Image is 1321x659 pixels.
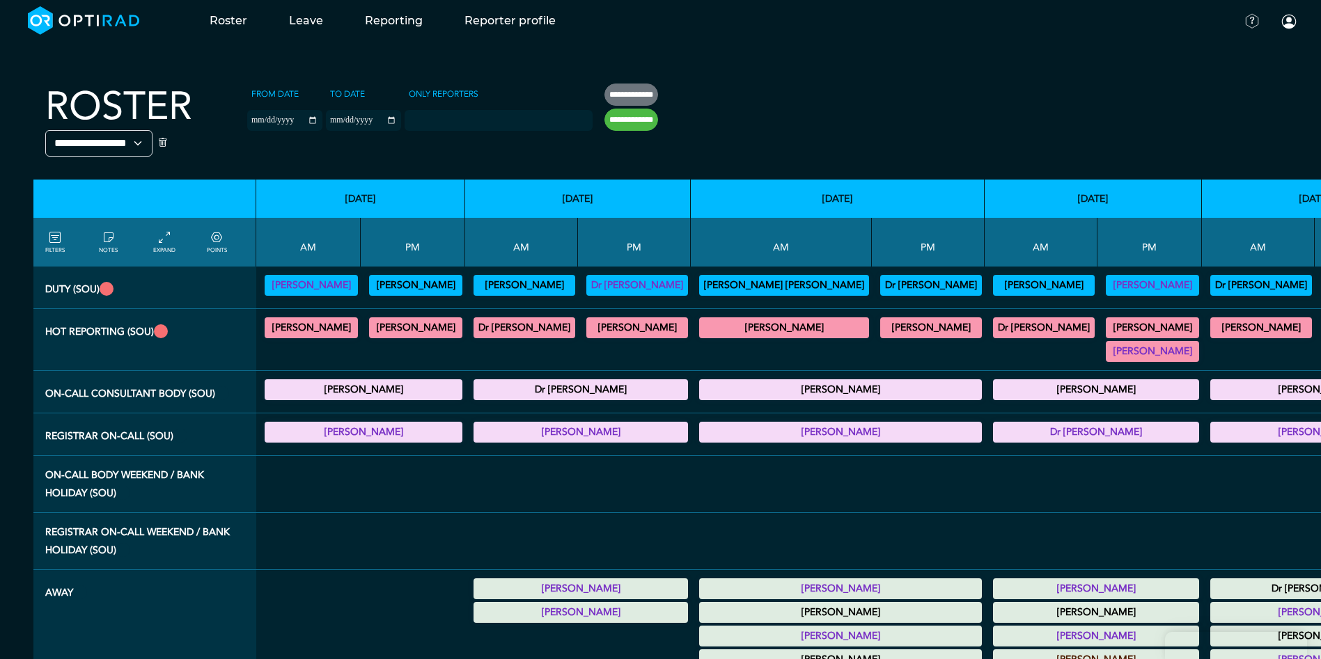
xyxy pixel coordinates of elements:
div: MRI Trauma & Urgent/CT Trauma & Urgent 13:00 - 17:30 [369,317,462,338]
div: CT Trauma & Urgent/MRI Trauma & Urgent 13:00 - 17:00 [1106,341,1199,362]
summary: [PERSON_NAME] [701,381,980,398]
th: AM [465,218,578,267]
label: From date [247,84,303,104]
th: [DATE] [256,180,465,218]
summary: [PERSON_NAME] [267,319,356,336]
a: collapse/expand expected points [207,230,227,255]
h2: Roster [45,84,192,130]
label: To date [326,84,369,104]
summary: [PERSON_NAME] [701,604,980,621]
a: collapse/expand entries [153,230,175,255]
summary: [PERSON_NAME] [588,319,686,336]
summary: [PERSON_NAME] [882,319,980,336]
div: Annual Leave 00:00 - 23:59 [699,626,982,646]
summary: [PERSON_NAME] [267,424,460,440]
summary: [PERSON_NAME] [995,580,1197,597]
summary: [PERSON_NAME] [1212,319,1310,336]
summary: Dr [PERSON_NAME] [476,381,686,398]
div: Vetting 13:00 - 17:00 [586,275,688,296]
label: Only Reporters [405,84,483,104]
th: Duty (SOU) [33,267,256,309]
summary: [PERSON_NAME] [PERSON_NAME] [701,277,867,294]
a: FILTERS [45,230,65,255]
summary: Dr [PERSON_NAME] [882,277,980,294]
div: Annual Leave 00:00 - 23:59 [699,578,982,599]
th: [DATE] [465,180,691,218]
div: MRI Trauma & Urgent/CT Trauma & Urgent 09:00 - 13:00 [1210,317,1312,338]
summary: [PERSON_NAME] [267,381,460,398]
div: MRI Trauma & Urgent/CT Trauma & Urgent 13:00 - 17:00 [880,317,982,338]
summary: [PERSON_NAME] [1108,319,1197,336]
th: PM [578,218,691,267]
summary: Dr [PERSON_NAME] [588,277,686,294]
summary: [PERSON_NAME] [476,277,573,294]
th: On-Call Body Weekend / Bank Holiday (SOU) [33,456,256,513]
div: Vetting (30 PF Points) 13:00 - 17:00 [369,275,462,296]
div: Vetting (30 PF Points) 12:00 - 17:00 [1106,275,1199,296]
div: On-Call Consultant Body 17:00 - 21:00 [265,379,462,400]
input: null [406,112,476,125]
summary: [PERSON_NAME] [267,277,356,294]
th: PM [361,218,465,267]
div: On-Call Consultant Body 17:00 - 21:00 [699,379,982,400]
div: Annual Leave 00:00 - 23:59 [993,578,1199,599]
div: CT Trauma & Urgent/MRI Trauma & Urgent 13:00 - 17:30 [586,317,688,338]
summary: [PERSON_NAME] [476,580,686,597]
div: Vetting (30 PF Points) 09:00 - 13:00 [993,275,1095,296]
div: CT Trauma & Urgent/MRI Trauma & Urgent 09:00 - 13:00 [474,317,575,338]
th: AM [691,218,872,267]
summary: [PERSON_NAME] [701,580,980,597]
summary: Dr [PERSON_NAME] [476,319,573,336]
div: CT Trauma & Urgent/MRI Trauma & Urgent 13:00 - 17:30 [1106,317,1199,338]
div: Registrar On-Call 17:00 - 21:00 [699,422,982,443]
summary: [PERSON_NAME] [1108,343,1197,360]
div: Registrar On-Call 17:00 - 21:00 [993,422,1199,443]
th: [DATE] [985,180,1202,218]
div: On-Call Consultant Body 17:00 - 21:00 [474,379,688,400]
th: AM [1202,218,1315,267]
div: Vetting 09:00 - 13:00 [265,275,358,296]
div: Registrar On-Call 17:00 - 21:00 [265,422,462,443]
summary: [PERSON_NAME] [995,381,1197,398]
div: Annual Leave 00:00 - 23:59 [993,626,1199,646]
summary: [PERSON_NAME] [995,604,1197,621]
div: Study Leave 00:00 - 23:59 [993,602,1199,623]
div: Vetting (30 PF Points) 09:00 - 13:00 [474,275,575,296]
th: Registrar On-Call Weekend / Bank Holiday (SOU) [33,513,256,570]
th: [DATE] [691,180,985,218]
summary: Dr [PERSON_NAME] [995,424,1197,440]
summary: [PERSON_NAME] [371,319,460,336]
summary: [PERSON_NAME] [701,424,980,440]
div: MRI Trauma & Urgent/CT Trauma & Urgent 09:00 - 13:00 [265,317,358,338]
div: Annual Leave 00:00 - 23:59 [474,602,688,623]
summary: [PERSON_NAME] [701,319,867,336]
img: brand-opti-rad-logos-blue-and-white-d2f68631ba2948856bd03f2d395fb146ddc8fb01b4b6e9315ea85fa773367... [28,6,140,35]
summary: Dr [PERSON_NAME] [1212,277,1310,294]
th: On-Call Consultant Body (SOU) [33,371,256,413]
div: On-Call Consultant Body 17:00 - 21:00 [993,379,1199,400]
div: Vetting (30 PF Points) 13:00 - 17:00 [880,275,982,296]
div: Annual Leave 00:00 - 23:59 [474,578,688,599]
div: MRI Trauma & Urgent/CT Trauma & Urgent 09:00 - 13:00 [699,317,869,338]
summary: [PERSON_NAME] [1108,277,1197,294]
div: Vetting (30 PF Points) 09:00 - 13:00 [1210,275,1312,296]
summary: [PERSON_NAME] [995,628,1197,644]
summary: [PERSON_NAME] [476,424,686,440]
summary: [PERSON_NAME] [701,628,980,644]
summary: [PERSON_NAME] [995,277,1093,294]
th: Hot Reporting (SOU) [33,309,256,371]
th: Registrar On-Call (SOU) [33,413,256,456]
th: AM [985,218,1097,267]
th: PM [872,218,985,267]
div: MRI Trauma & Urgent/CT Trauma & Urgent 09:00 - 13:00 [993,317,1095,338]
div: Study Leave 00:00 - 23:59 [699,602,982,623]
th: PM [1097,218,1202,267]
summary: [PERSON_NAME] [476,604,686,621]
div: Registrar On-Call 17:00 - 21:00 [474,422,688,443]
th: AM [256,218,361,267]
summary: Dr [PERSON_NAME] [995,319,1093,336]
a: show/hide notes [99,230,118,255]
summary: [PERSON_NAME] [371,277,460,294]
div: Vetting (30 PF Points) 09:00 - 13:00 [699,275,869,296]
